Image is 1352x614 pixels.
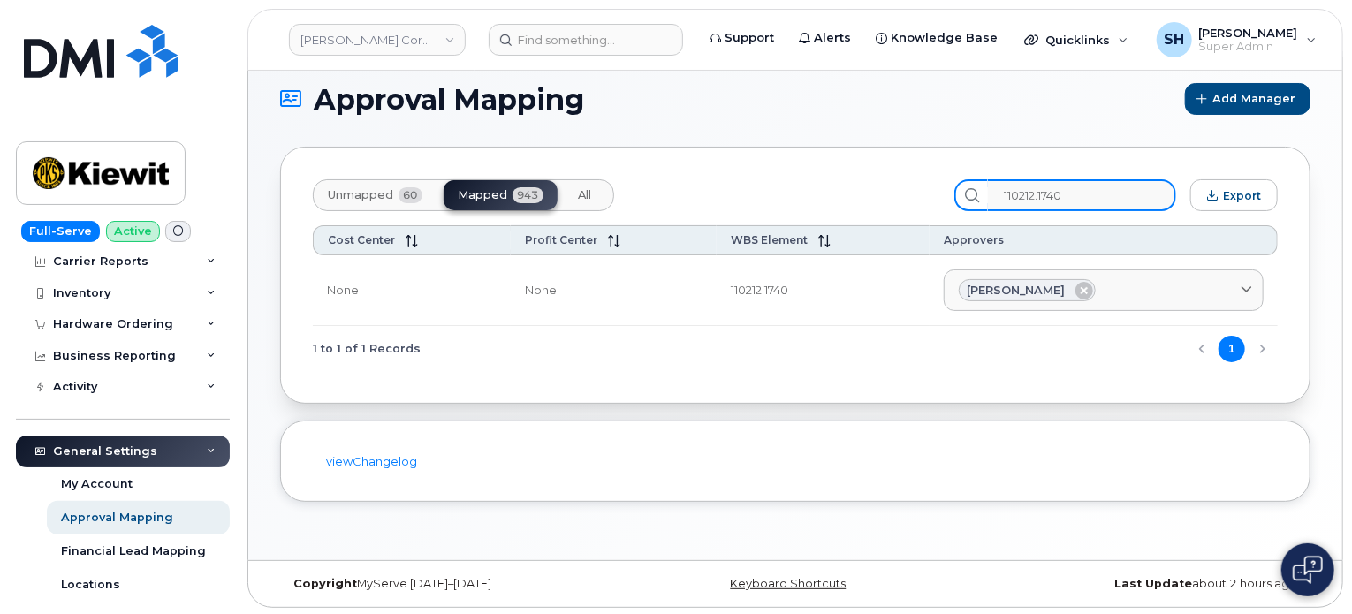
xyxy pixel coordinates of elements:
[326,454,417,468] a: viewChangelog
[289,24,466,56] a: Kiewit Corporation
[1144,22,1329,57] div: Stephanie Hearn
[328,233,395,246] span: Cost Center
[944,269,1264,312] a: [PERSON_NAME]
[1212,90,1295,107] span: Add Manager
[399,187,422,203] span: 60
[1114,577,1192,590] strong: Last Update
[1199,40,1298,54] span: Super Admin
[944,233,1004,246] span: Approvers
[314,84,584,115] span: Approval Mapping
[730,577,846,590] a: Keyboard Shortcuts
[967,577,1310,591] div: about 2 hours ago
[1223,189,1261,202] span: Export
[511,255,717,327] td: None
[1190,179,1278,211] button: Export
[1012,22,1141,57] div: Quicklinks
[967,282,1065,299] span: [PERSON_NAME]
[579,188,592,202] span: All
[489,24,683,56] input: Find something...
[1185,83,1310,115] button: Add Manager
[1293,556,1323,584] img: Open chat
[1219,336,1245,362] button: Page 1
[313,336,421,362] span: 1 to 1 of 1 Records
[328,188,393,202] span: Unmapped
[731,233,808,246] span: WBS Element
[988,179,1176,211] input: Search...
[525,233,597,246] span: Profit Center
[293,577,357,590] strong: Copyright
[717,255,930,327] td: 110212.1740
[280,577,624,591] div: MyServe [DATE]–[DATE]
[313,255,511,327] td: None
